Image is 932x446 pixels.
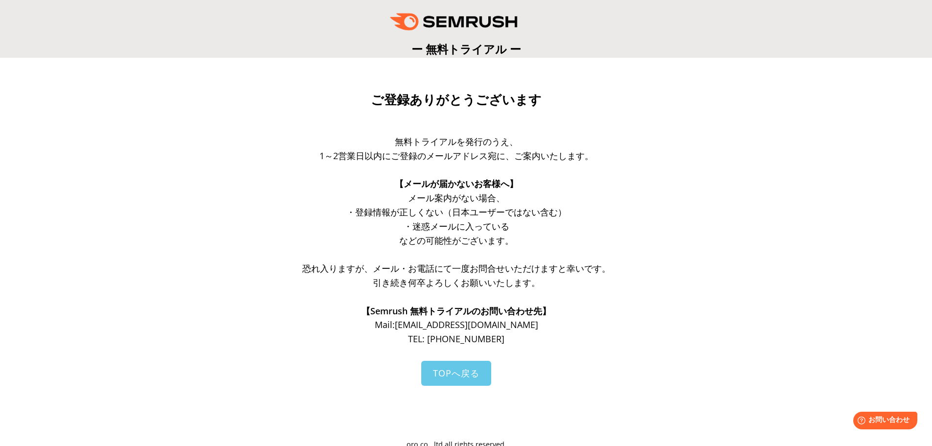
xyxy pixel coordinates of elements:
[404,220,509,232] span: ・迷惑メールに入っている
[433,367,479,379] span: TOPへ戻る
[408,333,504,345] span: TEL: [PHONE_NUMBER]
[362,305,551,317] span: 【Semrush 無料トライアルのお問い合わせ先】
[319,150,593,162] span: 1～2営業日以内にご登録のメールアドレス宛に、ご案内いたします。
[421,361,491,386] a: TOPへ戻る
[395,178,518,189] span: 【メールが届かないお客様へ】
[408,192,505,204] span: メール案内がない場合、
[845,408,921,435] iframe: Help widget launcher
[373,277,540,288] span: 引き続き何卒よろしくお願いいたします。
[346,206,567,218] span: ・登録情報が正しくない（日本ユーザーではない含む）
[411,41,521,57] span: ー 無料トライアル ー
[375,319,538,330] span: Mail: [EMAIL_ADDRESS][DOMAIN_NAME]
[371,93,542,107] span: ご登録ありがとうございます
[302,262,611,274] span: 恐れ入りますが、メール・お電話にて一度お問合せいただけますと幸いです。
[395,136,518,147] span: 無料トライアルを発行のうえ、
[399,235,514,246] span: などの可能性がございます。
